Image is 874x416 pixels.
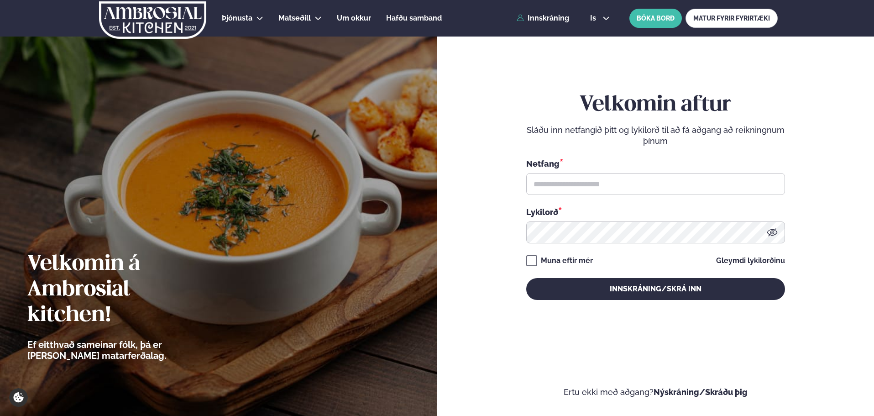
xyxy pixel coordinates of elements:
[716,257,785,264] a: Gleymdi lykilorðinu
[222,14,252,22] span: Þjónusta
[526,206,785,218] div: Lykilorð
[686,9,778,28] a: MATUR FYRIR FYRIRTÆKI
[278,14,311,22] span: Matseðill
[590,15,599,22] span: is
[386,13,442,24] a: Hafðu samband
[526,278,785,300] button: Innskráning/Skrá inn
[337,14,371,22] span: Um okkur
[654,387,748,397] a: Nýskráning/Skráðu þig
[98,1,207,39] img: logo
[278,13,311,24] a: Matseðill
[222,13,252,24] a: Þjónusta
[465,387,847,398] p: Ertu ekki með aðgang?
[27,252,217,328] h2: Velkomin á Ambrosial kitchen!
[386,14,442,22] span: Hafðu samband
[526,158,785,169] div: Netfang
[526,92,785,118] h2: Velkomin aftur
[27,339,217,361] p: Ef eitthvað sameinar fólk, þá er [PERSON_NAME] matarferðalag.
[517,14,569,22] a: Innskráning
[583,15,617,22] button: is
[526,125,785,147] p: Sláðu inn netfangið þitt og lykilorð til að fá aðgang að reikningnum þínum
[9,388,28,407] a: Cookie settings
[629,9,682,28] button: BÓKA BORÐ
[337,13,371,24] a: Um okkur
